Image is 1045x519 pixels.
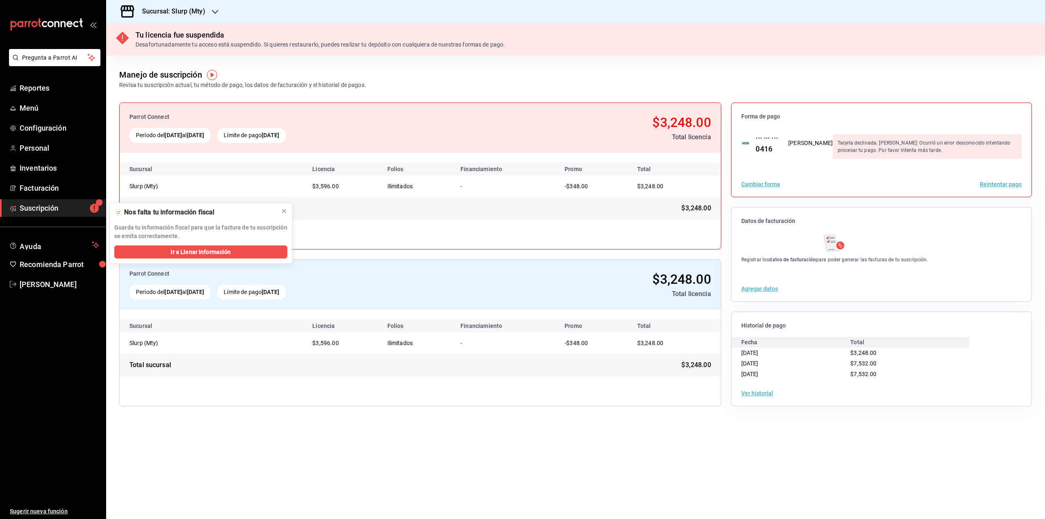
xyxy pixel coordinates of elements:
[558,319,627,332] th: Promo
[20,123,99,134] span: Configuración
[381,163,454,176] th: Folios
[136,40,505,49] div: Desafortunadamente tu acceso está suspendido. Si quieres restaurarlo, puedes realizar tu depósito...
[114,208,274,217] div: 🫥 Nos falta tu información fiscal
[129,182,211,190] div: Slurp (Mty)
[681,203,711,213] span: $3,248.00
[741,337,851,347] div: Fecha
[20,183,99,194] span: Facturación
[741,217,1022,225] span: Datos de facturación
[741,369,851,379] div: [DATE]
[114,245,287,258] button: Ir a Llenar Información
[565,340,588,346] span: -$348.00
[20,279,99,290] span: [PERSON_NAME]
[129,128,211,143] div: Periodo del al
[741,113,1022,120] span: Forma de pago
[20,143,99,154] span: Personal
[129,339,211,347] div: Slurp (Mty)
[454,163,558,176] th: Financiamiento
[119,81,366,89] div: Revisa tu suscripción actual, tu método de pago, los datos de facturación y el historial de pagos.
[20,203,99,214] span: Suscripción
[741,256,928,263] div: Registrar los para poder generar las facturas de tu suscripción.
[741,181,780,187] button: Cambiar forma
[788,139,833,147] div: [PERSON_NAME]
[980,181,1022,187] button: Reintentar pago
[381,176,454,197] td: Ilimitados
[312,183,338,189] span: $3,596.00
[306,163,380,176] th: Licencia
[627,163,721,176] th: Total
[627,319,721,332] th: Total
[20,82,99,94] span: Reportes
[119,69,202,81] div: Manejo de suscripción
[850,360,876,367] span: $7,532.00
[741,358,851,369] div: [DATE]
[165,289,182,295] strong: [DATE]
[741,322,1022,330] span: Historial de pago
[850,350,876,356] span: $3,248.00
[262,132,279,138] strong: [DATE]
[136,29,505,40] div: Tu licencia fue suspendida
[20,163,99,174] span: Inventarios
[10,507,99,516] span: Sugerir nueva función
[90,21,96,28] button: open_drawer_menu
[741,286,778,292] button: Agregar datos
[472,132,711,142] div: Total licencia
[171,248,231,256] span: Ir a Llenar Información
[187,132,205,138] strong: [DATE]
[472,289,711,299] div: Total licencia
[20,102,99,114] span: Menú
[565,183,588,189] span: -$348.00
[22,53,88,62] span: Pregunta a Parrot AI
[637,340,663,346] span: $3,248.00
[850,337,960,347] div: Total
[129,166,174,172] div: Sucursal
[652,115,711,130] span: $3,248.00
[20,240,89,250] span: Ayuda
[207,70,217,80] img: Tooltip marker
[652,272,711,287] span: $3,248.00
[129,270,466,278] div: Parrot Connect
[312,340,338,346] span: $3,596.00
[833,134,1022,159] div: Tarjeta declinada. [PERSON_NAME]: Ocurrió un error desconocido intentando procesar tu pago. Por f...
[129,285,211,300] div: Periodo del al
[9,49,100,66] button: Pregunta a Parrot AI
[217,128,286,143] div: Límite de pago
[681,360,711,370] span: $3,248.00
[454,332,558,354] td: -
[749,132,778,154] div: ··· ··· ··· 0416
[306,319,380,332] th: Licencia
[20,259,99,270] span: Recomienda Parrot
[637,183,663,189] span: $3,248.00
[558,163,627,176] th: Promo
[454,176,558,197] td: -
[187,289,205,295] strong: [DATE]
[769,257,816,263] strong: datos de facturación
[129,323,174,329] div: Sucursal
[741,390,773,396] button: Ver historial
[136,7,205,16] h3: Sucursal: Slurp (Mty)
[114,223,287,241] p: Guarda tu información fiscal para que la factura de tu suscripción se emita correctamente.
[741,347,851,358] div: [DATE]
[262,289,279,295] strong: [DATE]
[217,285,286,300] div: Límite de pago
[165,132,182,138] strong: [DATE]
[381,319,454,332] th: Folios
[850,371,876,377] span: $7,532.00
[381,332,454,354] td: Ilimitados
[129,113,466,121] div: Parrot Connect
[6,59,100,68] a: Pregunta a Parrot AI
[129,360,171,370] div: Total sucursal
[454,319,558,332] th: Financiamiento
